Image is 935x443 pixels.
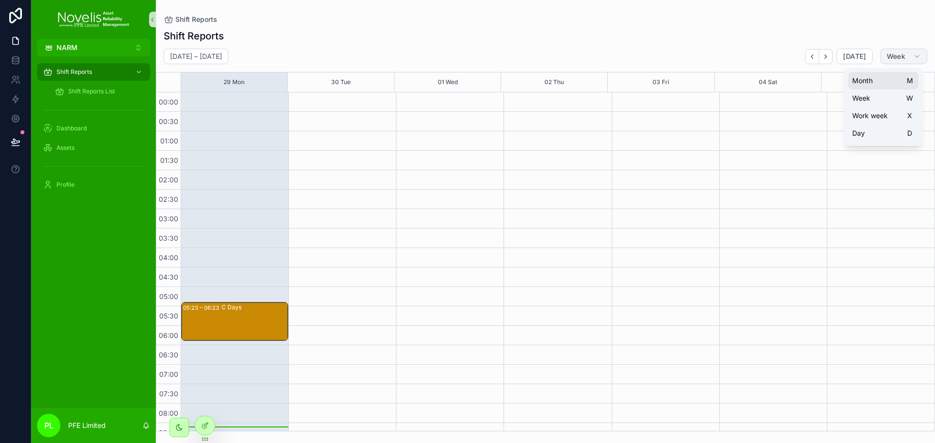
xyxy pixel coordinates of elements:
button: DayD [848,124,918,142]
span: X [906,112,914,120]
span: 05:30 [157,312,181,320]
span: 00:30 [156,117,181,125]
h1: Shift Reports [164,29,224,43]
button: [DATE] [837,49,872,64]
span: 02:30 [156,195,181,203]
span: Shift Reports [56,68,92,76]
span: Shift Reports [175,15,217,24]
p: PFE Limited [68,421,106,430]
span: 04:00 [156,253,181,262]
span: W [906,94,914,102]
button: 03 Fri [653,72,669,92]
button: WeekW [848,89,918,107]
span: 07:30 [157,390,181,398]
button: Next [819,49,833,64]
button: Week [880,49,927,64]
span: NARM [56,43,77,53]
h2: [DATE] – [DATE] [170,52,222,61]
button: 02 Thu [544,72,564,92]
a: Shift Reports [164,15,217,24]
span: 06:30 [156,351,181,359]
span: Month [852,76,873,86]
button: 01 Wed [438,72,458,92]
span: 07:00 [157,370,181,378]
button: 04 Sat [759,72,777,92]
span: Week [852,93,870,103]
button: Work weekX [848,107,918,124]
div: C Days [222,303,287,311]
span: Profile [56,181,75,189]
a: Shift Reports List [49,83,150,100]
span: M [906,77,914,85]
a: Assets [37,139,150,157]
a: Shift Reports [37,63,150,81]
span: Dashboard [56,124,87,132]
span: D [906,129,914,137]
span: 00:00 [156,98,181,106]
button: 29 Mon [224,72,244,92]
span: 08:00 [156,409,181,417]
span: 01:30 [158,156,181,164]
span: Day [852,128,865,138]
img: App logo [56,12,131,27]
button: Back [805,49,819,64]
span: 05:00 [157,292,181,301]
a: Profile [37,176,150,194]
span: PL [44,420,54,431]
span: 03:30 [156,234,181,242]
span: 04:30 [156,273,181,281]
span: Shift Reports List [68,88,115,95]
span: 01:00 [158,137,181,145]
button: MonthM [848,72,918,89]
span: 06:00 [156,331,181,339]
span: Week [887,52,905,61]
span: Work week [852,111,888,121]
span: [DATE] [843,52,866,61]
div: 05:23 – 06:23 [183,303,222,313]
span: 03:00 [156,214,181,223]
span: 08:30 [156,428,181,437]
a: Dashboard [37,120,150,137]
button: Select Button [37,39,150,56]
span: Assets [56,144,75,152]
span: 02:00 [156,176,181,184]
div: 05:23 – 06:23C Days [182,302,288,340]
button: 30 Tue [331,72,351,92]
div: scrollable content [31,56,156,206]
